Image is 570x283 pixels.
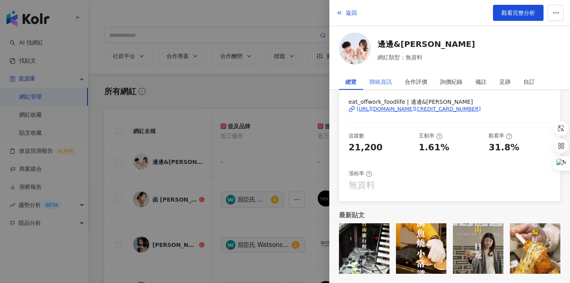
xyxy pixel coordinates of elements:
div: 21,200 [349,141,383,154]
img: post-image [510,223,560,274]
a: [URL][DOMAIN_NAME][CREDIT_CARD_NUMBER] [349,105,551,113]
div: 31.8% [489,141,519,154]
span: 網紅類型：無資料 [377,53,475,62]
div: 觀看率 [489,132,512,139]
a: 邊邊&[PERSON_NAME] [377,38,475,50]
span: 觀看完整分析 [501,10,535,16]
div: 備註 [475,74,487,90]
div: 漲粉率 [349,170,372,177]
div: 1.61% [419,141,449,154]
img: post-image [396,223,446,274]
div: 自訂 [523,74,535,90]
div: 詢價紀錄 [440,74,462,90]
div: 總覽 [345,74,357,90]
div: 最新貼文 [339,211,560,220]
span: eat_offwork_foodlife | 邊邊&[PERSON_NAME] [349,97,551,106]
div: 足跡 [499,74,511,90]
span: 返回 [346,10,357,16]
img: post-image [339,223,389,274]
div: 聯絡資訊 [369,74,392,90]
button: 返回 [336,5,357,21]
a: 觀看完整分析 [493,5,544,21]
div: 無資料 [349,179,375,192]
div: 合作評價 [405,74,427,90]
div: [URL][DOMAIN_NAME][CREDIT_CARD_NUMBER] [357,105,481,113]
div: 互動率 [419,132,442,139]
img: post-image [453,223,503,274]
img: KOL Avatar [339,32,371,65]
a: KOL Avatar [339,32,371,67]
div: 追蹤數 [349,132,364,139]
